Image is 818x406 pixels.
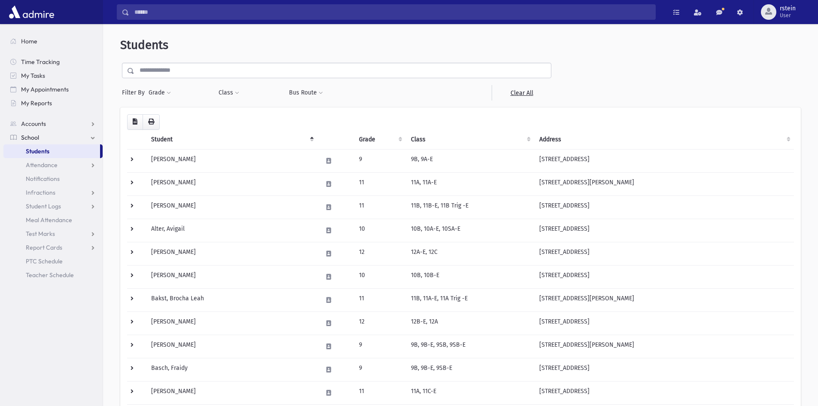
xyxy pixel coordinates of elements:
td: 11A, 11A-E [406,172,534,195]
span: My Reports [21,99,52,107]
td: [STREET_ADDRESS][PERSON_NAME] [534,335,794,358]
span: Students [120,38,168,52]
td: 9B, 9B-E, 9SB, 9SB-E [406,335,534,358]
td: [PERSON_NAME] [146,242,317,265]
td: 11 [354,381,406,404]
a: My Reports [3,96,103,110]
td: 11B, 11A-E, 11A Trig -E [406,288,534,311]
a: Report Cards [3,241,103,254]
span: Teacher Schedule [26,271,74,279]
td: [STREET_ADDRESS] [534,219,794,242]
th: Address: activate to sort column ascending [534,130,794,150]
span: PTC Schedule [26,257,63,265]
td: [STREET_ADDRESS] [534,265,794,288]
td: Alter, Avigail [146,219,317,242]
td: [STREET_ADDRESS] [534,149,794,172]
span: Infractions [26,189,55,196]
td: [STREET_ADDRESS] [534,381,794,404]
td: 9B, 9A-E [406,149,534,172]
button: Class [218,85,240,101]
span: Student Logs [26,202,61,210]
span: Accounts [21,120,46,128]
td: Bakst, Brocha Leah [146,288,317,311]
th: Class: activate to sort column ascending [406,130,534,150]
td: 12 [354,242,406,265]
td: 12B-E, 12A [406,311,534,335]
a: Clear All [492,85,551,101]
td: 10B, 10A-E, 10SA-E [406,219,534,242]
td: [STREET_ADDRESS][PERSON_NAME] [534,288,794,311]
td: [STREET_ADDRESS][PERSON_NAME] [534,172,794,195]
button: CSV [127,114,143,130]
td: [PERSON_NAME] [146,149,317,172]
td: [PERSON_NAME] [146,172,317,195]
td: 9B, 9B-E, 9SB-E [406,358,534,381]
a: Accounts [3,117,103,131]
td: [STREET_ADDRESS] [534,242,794,265]
a: Students [3,144,100,158]
td: 9 [354,149,406,172]
button: Bus Route [289,85,323,101]
span: My Tasks [21,72,45,79]
a: Meal Attendance [3,213,103,227]
span: Time Tracking [21,58,60,66]
img: AdmirePro [7,3,56,21]
a: Test Marks [3,227,103,241]
td: 11B, 11B-E, 11B Trig -E [406,195,534,219]
td: [PERSON_NAME] [146,265,317,288]
td: 9 [354,335,406,358]
button: Print [143,114,160,130]
td: [PERSON_NAME] [146,311,317,335]
span: Report Cards [26,244,62,251]
span: School [21,134,39,141]
a: Notifications [3,172,103,186]
a: Student Logs [3,199,103,213]
td: 9 [354,358,406,381]
span: Test Marks [26,230,55,238]
th: Student: activate to sort column descending [146,130,317,150]
td: 11A, 11C-E [406,381,534,404]
span: Meal Attendance [26,216,72,224]
span: Students [26,147,49,155]
td: 10B, 10B-E [406,265,534,288]
td: Basch, Fraidy [146,358,317,381]
a: PTC Schedule [3,254,103,268]
td: 12A-E, 12C [406,242,534,265]
a: School [3,131,103,144]
td: [PERSON_NAME] [146,195,317,219]
td: 11 [354,172,406,195]
a: Teacher Schedule [3,268,103,282]
td: 11 [354,288,406,311]
span: Filter By [122,88,148,97]
td: [PERSON_NAME] [146,381,317,404]
span: My Appointments [21,85,69,93]
td: [STREET_ADDRESS] [534,358,794,381]
th: Grade: activate to sort column ascending [354,130,406,150]
a: Home [3,34,103,48]
td: [PERSON_NAME] [146,335,317,358]
span: Home [21,37,37,45]
a: Infractions [3,186,103,199]
td: 12 [354,311,406,335]
a: Time Tracking [3,55,103,69]
a: My Tasks [3,69,103,82]
a: My Appointments [3,82,103,96]
span: Attendance [26,161,58,169]
a: Attendance [3,158,103,172]
input: Search [129,4,655,20]
td: 11 [354,195,406,219]
span: User [780,12,796,19]
span: rstein [780,5,796,12]
button: Grade [148,85,171,101]
span: Notifications [26,175,60,183]
td: 10 [354,265,406,288]
td: [STREET_ADDRESS] [534,311,794,335]
td: 10 [354,219,406,242]
td: [STREET_ADDRESS] [534,195,794,219]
